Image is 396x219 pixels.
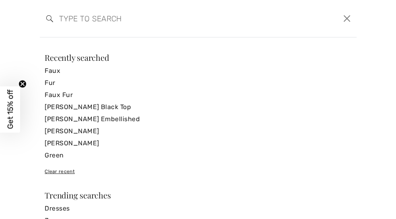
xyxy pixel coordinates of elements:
[45,54,351,62] div: Recently searched
[45,168,351,175] div: Clear recent
[45,77,351,89] a: Fur
[45,89,351,101] a: Faux Fur
[45,137,351,149] a: [PERSON_NAME]
[46,15,53,22] img: search the website
[341,12,353,25] button: Close
[45,113,351,125] a: [PERSON_NAME] Embellished
[53,6,274,31] input: TYPE TO SEARCH
[45,202,351,215] a: Dresses
[45,65,351,77] a: Faux
[45,191,351,199] div: Trending searches
[45,101,351,113] a: [PERSON_NAME] Black Top
[6,90,15,129] span: Get 15% off
[18,80,27,88] button: Close teaser
[45,149,351,161] a: Green
[45,125,351,137] a: [PERSON_NAME]
[20,6,36,13] span: Chat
